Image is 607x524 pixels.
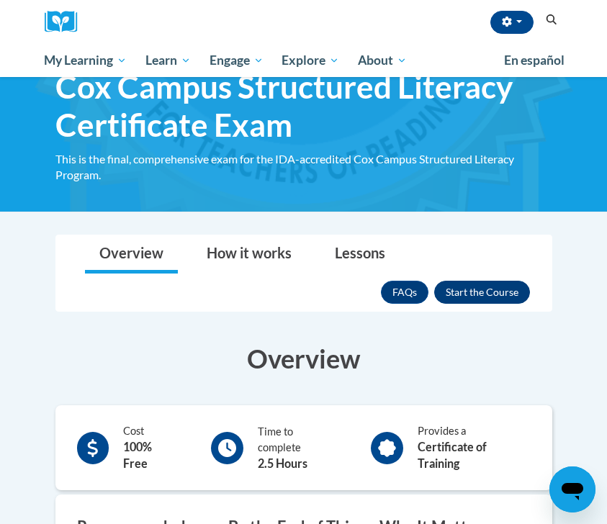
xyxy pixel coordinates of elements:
[282,52,339,69] span: Explore
[45,11,88,33] img: Logo brand
[192,235,306,274] a: How it works
[34,44,574,77] div: Main menu
[381,281,428,304] a: FAQs
[418,423,531,472] div: Provides a
[434,281,530,304] button: Enroll
[44,52,127,69] span: My Learning
[495,45,574,76] a: En español
[136,44,200,77] a: Learn
[210,52,264,69] span: Engage
[490,11,534,34] button: Account Settings
[123,440,152,470] b: 100% Free
[272,44,349,77] a: Explore
[418,440,487,470] b: Certificate of Training
[320,235,400,274] a: Lessons
[123,423,179,472] div: Cost
[145,52,191,69] span: Learn
[55,151,552,183] div: This is the final, comprehensive exam for the IDA-accredited Cox Campus Structured Literacy Program.
[45,11,88,33] a: Cox Campus
[504,53,565,68] span: En español
[541,12,562,29] button: Search
[349,44,416,77] a: About
[549,466,595,512] iframe: Button to launch messaging window
[358,52,407,69] span: About
[55,68,552,144] span: Cox Campus Structured Literacy Certificate Exam
[85,235,178,274] a: Overview
[35,44,137,77] a: My Learning
[258,456,307,470] b: 2.5 Hours
[258,424,338,472] div: Time to complete
[200,44,273,77] a: Engage
[55,340,552,376] h3: Overview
